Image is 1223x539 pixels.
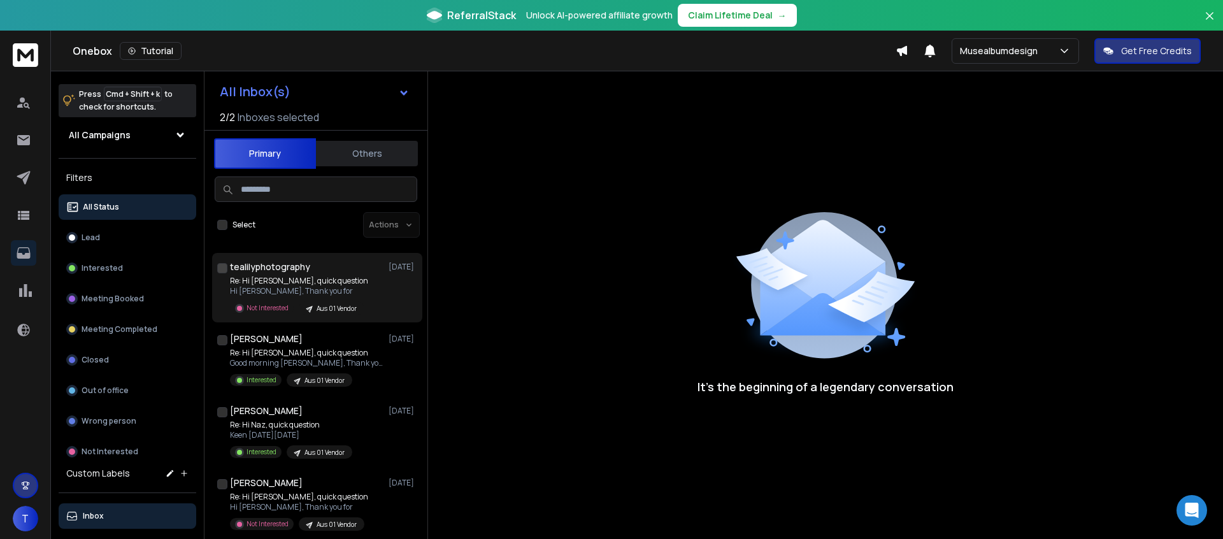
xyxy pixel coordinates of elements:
[1121,45,1192,57] p: Get Free Credits
[214,138,316,169] button: Primary
[389,262,417,272] p: [DATE]
[317,520,357,529] p: Aus 01 Vendor
[59,439,196,464] button: Not Interested
[230,333,303,345] h1: [PERSON_NAME]
[59,122,196,148] button: All Campaigns
[230,405,303,417] h1: [PERSON_NAME]
[59,194,196,220] button: All Status
[82,385,129,396] p: Out of office
[230,502,368,512] p: Hi [PERSON_NAME], Thank you for
[389,478,417,488] p: [DATE]
[230,420,352,430] p: Re: Hi Naz, quick question
[120,42,182,60] button: Tutorial
[83,202,119,212] p: All Status
[960,45,1043,57] p: Musealbumdesign
[526,9,673,22] p: Unlock AI-powered affiliate growth
[82,263,123,273] p: Interested
[304,376,345,385] p: Aus 01 Vendor
[59,378,196,403] button: Out of office
[697,378,954,396] p: It’s the beginning of a legendary conversation
[79,88,173,113] p: Press to check for shortcuts.
[59,255,196,281] button: Interested
[447,8,516,23] span: ReferralStack
[247,375,276,385] p: Interested
[230,276,368,286] p: Re: Hi [PERSON_NAME], quick question
[247,303,289,313] p: Not Interested
[82,294,144,304] p: Meeting Booked
[389,334,417,344] p: [DATE]
[316,140,418,168] button: Others
[247,519,289,529] p: Not Interested
[304,448,345,457] p: Aus 01 Vendor
[69,129,131,141] h1: All Campaigns
[104,87,162,101] span: Cmd + Shift + k
[1094,38,1201,64] button: Get Free Credits
[59,169,196,187] h3: Filters
[73,42,896,60] div: Onebox
[247,447,276,457] p: Interested
[389,406,417,416] p: [DATE]
[238,110,319,125] h3: Inboxes selected
[82,416,136,426] p: Wrong person
[82,324,157,334] p: Meeting Completed
[1177,495,1207,526] div: Open Intercom Messenger
[59,503,196,529] button: Inbox
[59,408,196,434] button: Wrong person
[220,85,290,98] h1: All Inbox(s)
[66,467,130,480] h3: Custom Labels
[59,317,196,342] button: Meeting Completed
[210,79,420,104] button: All Inbox(s)
[13,506,38,531] button: T
[230,261,310,273] h1: tealilyphotography
[778,9,787,22] span: →
[82,447,138,457] p: Not Interested
[83,511,104,521] p: Inbox
[82,355,109,365] p: Closed
[59,225,196,250] button: Lead
[230,492,368,502] p: Re: Hi [PERSON_NAME], quick question
[678,4,797,27] button: Claim Lifetime Deal→
[230,348,383,358] p: Re: Hi [PERSON_NAME], quick question
[230,286,368,296] p: Hi [PERSON_NAME], Thank you for
[317,304,357,313] p: Aus 01 Vendor
[230,430,352,440] p: Keen [DATE][DATE]
[232,220,255,230] label: Select
[82,233,100,243] p: Lead
[220,110,235,125] span: 2 / 2
[1201,8,1218,38] button: Close banner
[59,347,196,373] button: Closed
[230,477,303,489] h1: [PERSON_NAME]
[230,358,383,368] p: Good morning [PERSON_NAME], Thank you
[59,286,196,312] button: Meeting Booked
